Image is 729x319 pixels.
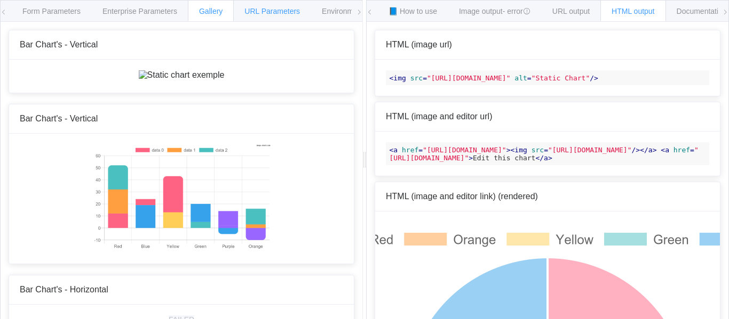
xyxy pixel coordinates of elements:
code: Edit this chart [386,142,709,165]
span: "[URL][DOMAIN_NAME]" [390,146,699,162]
span: href [402,146,418,154]
span: Form Parameters [22,7,81,15]
span: </ > [535,154,552,162]
span: alt [514,74,527,82]
span: < = > [390,146,699,162]
span: Enterprise Parameters [102,7,177,15]
span: HTML output [612,7,654,15]
span: img [393,74,406,82]
img: Static chart exemple [92,144,270,251]
span: 📘 How to use [389,7,437,15]
span: Image output [459,7,530,15]
span: - error [503,7,530,15]
span: "Static Chart" [532,74,590,82]
span: URL output [552,7,590,15]
span: < = /> [511,146,640,154]
span: < = > [390,146,511,154]
span: URL Parameters [244,7,300,15]
span: "[URL][DOMAIN_NAME]" [548,146,632,154]
span: a [665,146,669,154]
img: Static chart exemple [139,70,225,80]
span: Documentation [677,7,727,15]
span: Bar Chart's - Horizontal [20,285,108,294]
span: Bar Chart's - Vertical [20,40,98,49]
span: a [393,146,398,154]
span: Environments [322,7,368,15]
span: href [673,146,690,154]
span: a [648,146,653,154]
span: img [514,146,527,154]
span: HTML (image url) [386,40,452,49]
span: src [410,74,423,82]
span: "[URL][DOMAIN_NAME]" [427,74,511,82]
span: a [544,154,548,162]
span: Bar Chart's - Vertical [20,114,98,123]
span: Gallery [199,7,223,15]
span: HTML (image and editor link) (rendered) [386,192,538,201]
span: < = = /> [390,74,598,82]
span: HTML (image and editor url) [386,112,492,121]
span: src [532,146,544,154]
span: "[URL][DOMAIN_NAME]" [423,146,506,154]
span: </ > [640,146,656,154]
